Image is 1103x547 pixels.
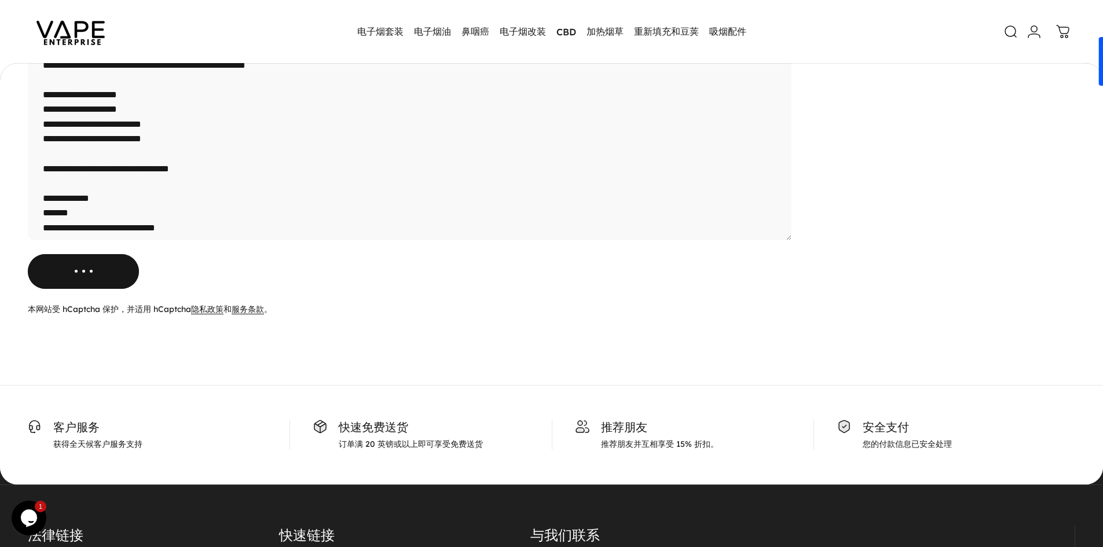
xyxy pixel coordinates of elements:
img: 电子烟企业 [19,5,123,59]
font: 推荐朋友 [601,420,647,434]
font: 本网站受 hCaptcha 保护，并适用 hCaptcha [28,304,191,314]
font: 客户服务 [53,420,100,434]
font: 获得全天候客户服务支持 [53,439,142,449]
summary: 鼻咽癌 [456,20,494,44]
summary: 吸烟配件 [704,20,752,44]
font: 安全支付 [863,420,909,434]
summary: 电子烟油 [409,20,456,44]
summary: CBD [551,20,581,44]
nav: 基本的 [352,20,752,44]
font: 您的付款信息已安全处理 [863,439,952,449]
iframe: 聊天小部件 [12,501,49,535]
summary: 电子烟套装 [352,20,409,44]
summary: 重新填充和豆荚 [629,20,704,44]
font: 。 [264,304,272,314]
font: 20 英镑或以上即可享受免费送货 [365,439,483,449]
font: 推荐朋友并互相享受 15% 折扣。 [601,439,719,449]
summary: 加热烟草 [581,20,629,44]
summary: 电子烟改装 [494,20,551,44]
font: 和 [223,304,232,314]
a: 0 件商品 [1050,19,1076,45]
font: 订单满 [339,439,363,449]
font: 快速免费送货 [339,420,408,434]
a: 隐私政策 [191,304,223,314]
a: 服务条款 [232,304,264,314]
